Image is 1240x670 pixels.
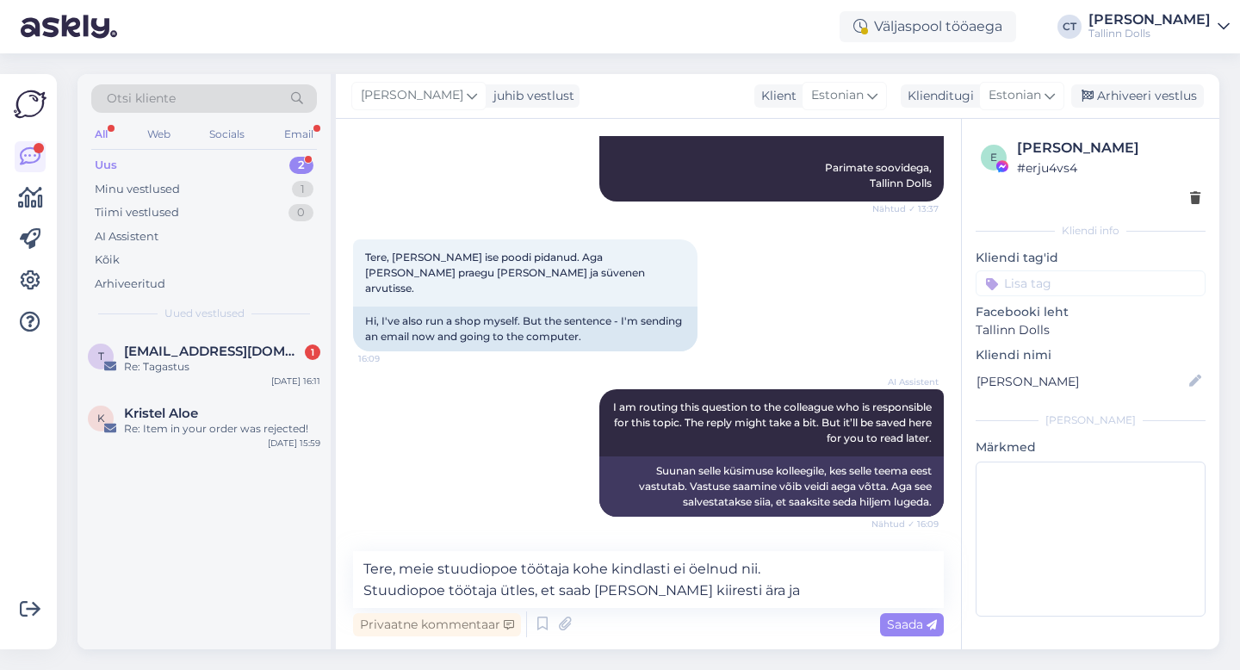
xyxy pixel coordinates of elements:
[871,518,939,530] span: Nähtud ✓ 16:09
[976,270,1206,296] input: Lisa tag
[95,251,120,269] div: Kõik
[976,346,1206,364] p: Kliendi nimi
[107,90,176,108] span: Otsi kliente
[289,157,313,174] div: 2
[840,11,1016,42] div: Väljaspool tööaega
[281,123,317,146] div: Email
[613,400,934,444] span: I am routing this question to the colleague who is responsible for this topic. The reply might ta...
[124,421,320,437] div: Re: Item in your order was rejected!
[95,204,179,221] div: Tiimi vestlused
[976,321,1206,339] p: Tallinn Dolls
[206,123,248,146] div: Socials
[144,123,174,146] div: Web
[976,223,1206,239] div: Kliendi info
[164,306,245,321] span: Uued vestlused
[976,372,1186,391] input: Lisa nimi
[990,151,997,164] span: e
[95,181,180,198] div: Minu vestlused
[288,204,313,221] div: 0
[976,249,1206,267] p: Kliendi tag'id
[1017,158,1200,177] div: # erju4vs4
[874,375,939,388] span: AI Assistent
[358,352,423,365] span: 16:09
[487,87,574,105] div: juhib vestlust
[353,307,697,351] div: Hi, I've also run a shop myself. But the sentence - I'm sending an email now and going to the com...
[1088,13,1230,40] a: [PERSON_NAME]Tallinn Dolls
[1088,27,1211,40] div: Tallinn Dolls
[887,617,937,632] span: Saada
[98,350,104,363] span: t
[811,86,864,105] span: Estonian
[124,344,303,359] span: talvikaja@gmail.com
[268,437,320,450] div: [DATE] 15:59
[353,551,944,608] textarea: Tere, meie stuudiopoe töötaja kohe kindlasti ei öelnud nii. Stuudiopoe töötaja ütles, et saab [PE...
[14,88,46,121] img: Askly Logo
[976,413,1206,428] div: [PERSON_NAME]
[1071,84,1204,108] div: Arhiveeri vestlus
[901,87,974,105] div: Klienditugi
[754,87,797,105] div: Klient
[97,412,105,425] span: K
[271,375,320,388] div: [DATE] 16:11
[95,228,158,245] div: AI Assistent
[872,202,939,215] span: Nähtud ✓ 13:37
[353,613,521,636] div: Privaatne kommentaar
[599,456,944,517] div: Suunan selle küsimuse kolleegile, kes selle teema eest vastutab. Vastuse saamine võib veidi aega ...
[1017,138,1200,158] div: [PERSON_NAME]
[976,303,1206,321] p: Facebooki leht
[365,251,648,295] span: Tere, [PERSON_NAME] ise poodi pidanud. Aga [PERSON_NAME] praegu [PERSON_NAME] ja süvenen arvutisse.
[124,406,198,421] span: Kristel Aloe
[1088,13,1211,27] div: [PERSON_NAME]
[95,276,165,293] div: Arhiveeritud
[976,438,1206,456] p: Märkmed
[1057,15,1082,39] div: CT
[361,86,463,105] span: [PERSON_NAME]
[95,157,117,174] div: Uus
[989,86,1041,105] span: Estonian
[305,344,320,360] div: 1
[292,181,313,198] div: 1
[124,359,320,375] div: Re: Tagastus
[91,123,111,146] div: All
